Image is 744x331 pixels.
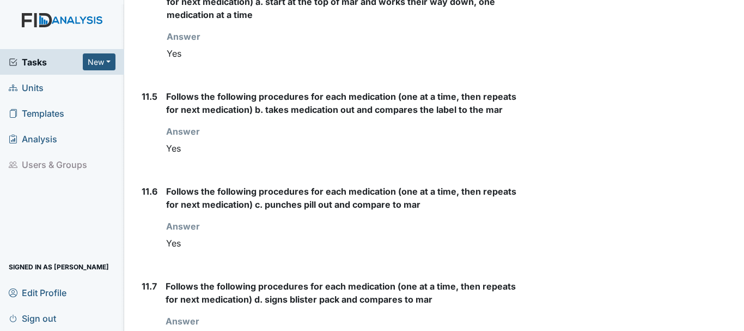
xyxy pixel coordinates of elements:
[142,280,157,293] label: 11.7
[142,185,157,198] label: 11.6
[166,90,528,116] label: Follows the following procedures for each medication (one at a time, then repeats for next medica...
[9,56,83,69] a: Tasks
[166,185,528,211] label: Follows the following procedures for each medication (one at a time, then repeats for next medica...
[9,79,44,96] span: Units
[9,258,109,275] span: Signed in as [PERSON_NAME]
[166,280,528,306] label: Follows the following procedures for each medication (one at a time, then repeats for next medica...
[166,126,200,137] strong: Answer
[9,310,56,327] span: Sign out
[142,90,157,103] label: 11.5
[9,130,57,147] span: Analysis
[166,221,200,232] strong: Answer
[167,31,200,42] strong: Answer
[166,138,528,159] div: Yes
[166,233,528,254] div: Yes
[83,53,115,70] button: New
[166,316,199,327] strong: Answer
[9,284,66,301] span: Edit Profile
[167,43,528,64] div: Yes
[9,105,64,122] span: Templates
